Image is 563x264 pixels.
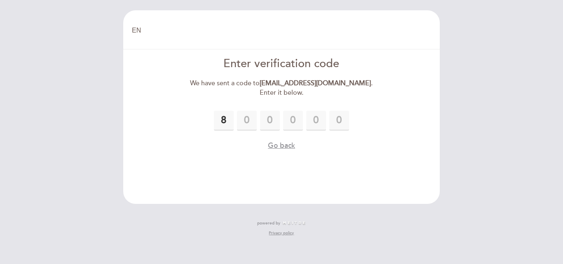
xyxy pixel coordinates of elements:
input: 0 [214,111,234,131]
input: 0 [329,111,349,131]
input: 0 [306,111,326,131]
a: powered by [257,220,306,226]
input: 0 [283,111,303,131]
input: 0 [237,111,257,131]
button: Go back [268,140,295,151]
span: powered by [257,220,280,226]
div: Enter verification code [187,56,376,72]
input: 0 [260,111,280,131]
img: MEITRE [282,221,306,225]
a: Privacy policy [269,230,294,236]
div: We have sent a code to . Enter it below. [187,79,376,98]
strong: [EMAIL_ADDRESS][DOMAIN_NAME] [260,79,371,87]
